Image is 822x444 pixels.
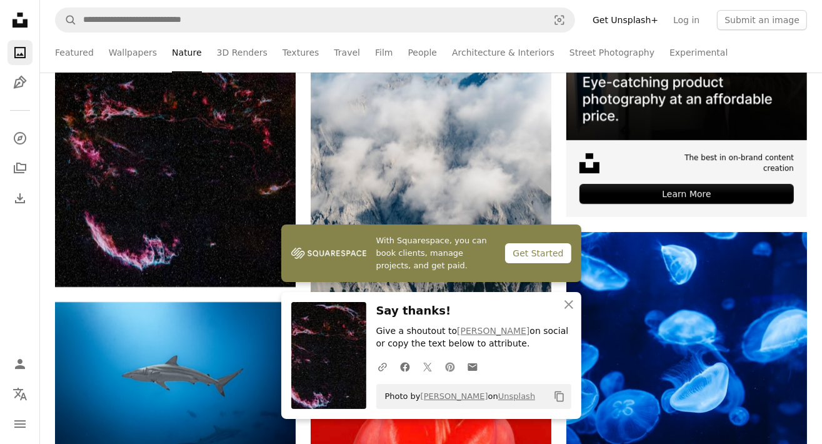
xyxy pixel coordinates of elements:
[579,184,794,204] div: Learn More
[579,153,599,173] img: file-1631678316303-ed18b8b5cb9cimage
[669,33,728,73] a: Experimental
[666,10,707,30] a: Log in
[217,33,268,73] a: 3D Renders
[375,33,393,73] a: Film
[281,225,581,282] a: With Squarespace, you can book clients, manage projects, and get paid.Get Started
[394,354,416,379] a: Share on Facebook
[109,33,157,73] a: Wallpapers
[8,156,33,181] a: Collections
[505,243,571,263] div: Get Started
[376,325,571,350] p: Give a shoutout to on social or copy the text below to attribute.
[8,186,33,211] a: Download History
[8,411,33,436] button: Menu
[283,33,319,73] a: Textures
[291,244,366,263] img: file-1747939142011-51e5cc87e3c9
[549,386,570,407] button: Copy to clipboard
[461,354,484,379] a: Share over email
[55,376,296,388] a: Shark swimming in deep blue ocean water
[566,406,807,418] a: Bioluminescent jellyfish drift in dark blue water.
[311,154,551,166] a: Rugged mountain peaks emerging from soft clouds
[376,235,496,272] span: With Squarespace, you can book clients, manage projects, and get paid.
[56,8,77,32] button: Search Unsplash
[408,33,438,73] a: People
[421,391,488,401] a: [PERSON_NAME]
[439,354,461,379] a: Share on Pinterest
[717,10,807,30] button: Submit an image
[55,8,575,33] form: Find visuals sitewide
[585,10,666,30] a: Get Unsplash+
[55,154,296,165] a: Colorful nebula clouds in deep space with stars.
[8,351,33,376] a: Log in / Sign up
[544,8,574,32] button: Visual search
[8,381,33,406] button: Language
[379,386,536,406] span: Photo by on
[55,33,94,73] a: Featured
[416,354,439,379] a: Share on Twitter
[8,8,33,35] a: Home — Unsplash
[8,40,33,65] a: Photos
[55,33,296,288] img: Colorful nebula clouds in deep space with stars.
[452,33,554,73] a: Architecture & Interiors
[457,326,529,336] a: [PERSON_NAME]
[498,391,535,401] a: Unsplash
[8,70,33,95] a: Illustrations
[376,302,571,320] h3: Say thanks!
[569,33,654,73] a: Street Photography
[334,33,360,73] a: Travel
[8,126,33,151] a: Explore
[669,153,794,174] span: The best in on-brand content creation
